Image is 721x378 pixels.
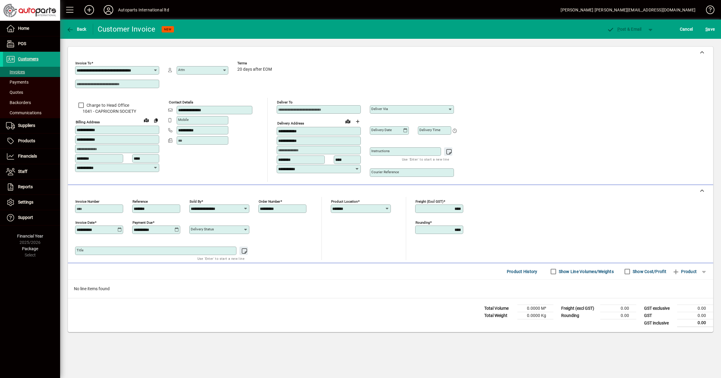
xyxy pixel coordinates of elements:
[99,5,118,15] button: Profile
[680,24,693,34] span: Cancel
[402,156,449,163] mat-hint: Use 'Enter' to start a new line
[65,24,88,35] button: Back
[18,26,29,31] span: Home
[371,170,399,174] mat-label: Courier Reference
[641,305,677,312] td: GST exclusive
[641,319,677,327] td: GST inclusive
[60,24,93,35] app-page-header-button: Back
[3,164,60,179] a: Staff
[3,210,60,225] a: Support
[85,102,129,108] label: Charge to Head Office
[558,269,614,275] label: Show Line Volumes/Weights
[75,108,159,115] span: 1041 - CAPRICORN SOCIETY
[343,116,353,126] a: View on map
[75,220,95,225] mat-label: Invoice date
[132,220,153,225] mat-label: Payment due
[259,199,280,204] mat-label: Order number
[18,169,27,174] span: Staff
[132,199,148,204] mat-label: Reference
[415,220,430,225] mat-label: Rounding
[66,27,87,32] span: Back
[677,305,713,312] td: 0.00
[604,24,645,35] button: Post & Email
[178,68,185,72] mat-label: Attn
[141,115,151,125] a: View on map
[3,149,60,164] a: Financials
[507,267,537,276] span: Product History
[178,118,189,122] mat-label: Mobile
[191,227,214,231] mat-label: Delivery status
[237,61,273,65] span: Terms
[6,100,31,105] span: Backorders
[6,69,25,74] span: Invoices
[371,149,390,153] mat-label: Instructions
[80,5,99,15] button: Add
[3,67,60,77] a: Invoices
[558,312,600,319] td: Rounding
[607,27,642,32] span: ost & Email
[68,280,713,298] div: No line items found
[197,255,245,262] mat-hint: Use 'Enter' to start a new line
[151,115,161,125] button: Copy to Delivery address
[561,5,695,15] div: [PERSON_NAME] [PERSON_NAME][EMAIL_ADDRESS][DOMAIN_NAME]
[3,36,60,51] a: POS
[277,100,293,104] mat-label: Deliver To
[504,266,540,277] button: Product History
[22,246,38,251] span: Package
[705,27,708,32] span: S
[371,128,392,132] mat-label: Delivery date
[237,67,272,72] span: 20 days after EOM
[18,123,35,128] span: Suppliers
[701,1,713,21] a: Knowledge Base
[617,27,620,32] span: P
[669,266,700,277] button: Product
[631,269,666,275] label: Show Cost/Profit
[17,234,43,238] span: Financial Year
[18,184,33,189] span: Reports
[18,57,38,61] span: Customers
[481,312,517,319] td: Total Weight
[3,108,60,118] a: Communications
[3,195,60,210] a: Settings
[517,305,553,312] td: 0.0000 M³
[98,24,156,34] div: Customer Invoice
[558,305,600,312] td: Freight (excl GST)
[600,305,636,312] td: 0.00
[481,305,517,312] td: Total Volume
[3,118,60,133] a: Suppliers
[18,154,37,158] span: Financials
[164,27,172,31] span: NEW
[672,267,697,276] span: Product
[77,248,84,252] mat-label: Title
[18,215,33,220] span: Support
[6,80,29,85] span: Payments
[3,87,60,97] a: Quotes
[704,24,716,35] button: Save
[75,61,91,65] mat-label: Invoice To
[419,128,440,132] mat-label: Delivery time
[3,77,60,87] a: Payments
[517,312,553,319] td: 0.0000 Kg
[3,134,60,149] a: Products
[371,107,388,111] mat-label: Deliver via
[3,21,60,36] a: Home
[6,90,23,95] span: Quotes
[705,24,715,34] span: ave
[190,199,201,204] mat-label: Sold by
[600,312,636,319] td: 0.00
[677,312,713,319] td: 0.00
[75,199,99,204] mat-label: Invoice number
[353,117,362,126] button: Choose address
[3,180,60,195] a: Reports
[18,200,33,204] span: Settings
[677,319,713,327] td: 0.00
[415,199,443,204] mat-label: Freight (excl GST)
[3,97,60,108] a: Backorders
[18,41,26,46] span: POS
[18,138,35,143] span: Products
[641,312,677,319] td: GST
[331,199,358,204] mat-label: Product location
[6,110,41,115] span: Communications
[118,5,169,15] div: Autoparts International ltd
[678,24,695,35] button: Cancel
